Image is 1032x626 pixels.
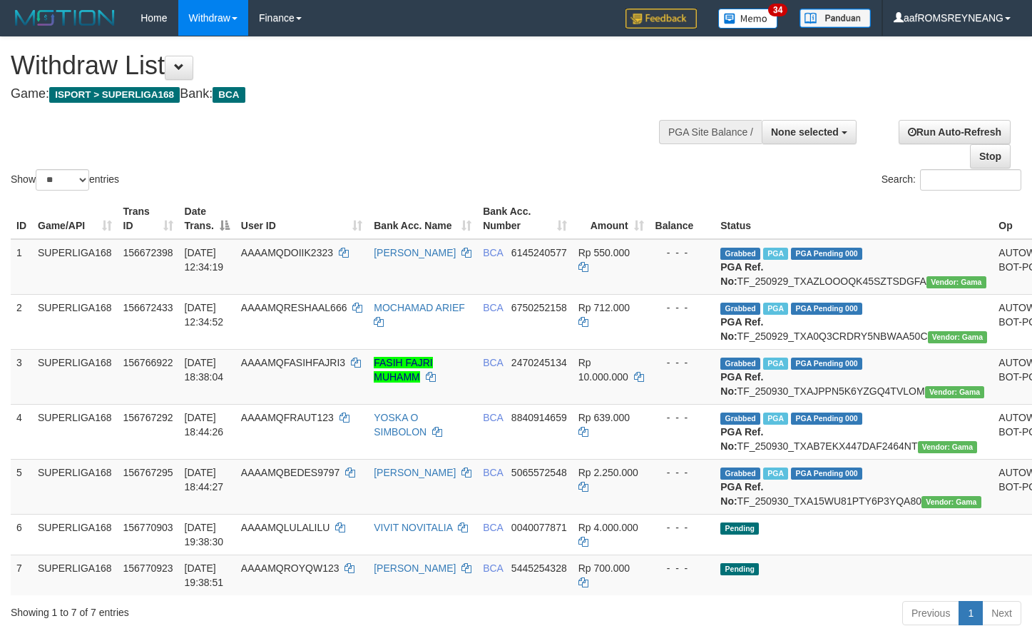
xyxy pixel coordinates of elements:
div: - - - [655,301,710,315]
span: 156767295 [123,467,173,478]
span: Marked by aafsoycanthlai [763,248,788,260]
span: Rp 639.000 [578,412,630,423]
div: - - - [655,410,710,425]
span: Pending [720,522,759,535]
span: None selected [771,126,839,138]
b: PGA Ref. No: [720,426,763,452]
span: [DATE] 18:44:27 [185,467,224,493]
img: Button%20Memo.svg [718,9,778,29]
span: AAAAMQBEDES9797 [241,467,340,478]
span: 156770903 [123,522,173,533]
span: AAAAMQFASIHFAJRI3 [241,357,345,368]
a: 1 [959,601,983,625]
th: User ID: activate to sort column ascending [235,198,368,239]
a: [PERSON_NAME] [374,467,456,478]
span: Vendor URL: https://trx31.1velocity.biz [926,276,986,288]
td: TF_250929_TXAZLOOOQK45SZTSDGFA [715,239,993,295]
span: Marked by aafsoycanthlai [763,303,788,315]
th: Status [715,198,993,239]
span: AAAAMQFRAUT123 [241,412,334,423]
th: ID [11,198,32,239]
span: Vendor URL: https://trx31.1velocity.biz [921,496,981,508]
span: Vendor URL: https://trx31.1velocity.biz [925,386,985,398]
b: PGA Ref. No: [720,371,763,397]
th: Bank Acc. Name: activate to sort column ascending [368,198,477,239]
div: - - - [655,355,710,370]
span: Vendor URL: https://trx31.1velocity.biz [928,331,988,343]
img: MOTION_logo.png [11,7,119,29]
td: SUPERLIGA168 [32,404,118,459]
a: Next [982,601,1021,625]
span: Pending [720,563,759,575]
span: 156767292 [123,412,173,423]
span: PGA Pending [791,303,862,315]
a: Stop [970,144,1011,168]
span: Rp 550.000 [578,247,630,258]
span: [DATE] 19:38:51 [185,562,224,588]
span: PGA Pending [791,413,862,425]
td: 7 [11,555,32,595]
a: FASIH FAJRI MUHAMM [374,357,432,383]
span: Copy 5445254328 to clipboard [511,562,567,574]
a: YOSKA O SIMBOLON [374,412,426,438]
span: AAAAMQRESHAAL666 [241,302,347,313]
span: 156672433 [123,302,173,313]
b: PGA Ref. No: [720,481,763,507]
td: 4 [11,404,32,459]
span: PGA Pending [791,248,862,260]
th: Amount: activate to sort column ascending [573,198,650,239]
span: BCA [483,302,503,313]
span: BCA [483,562,503,574]
span: [DATE] 12:34:19 [185,247,224,273]
span: BCA [483,467,503,478]
div: - - - [655,520,710,535]
a: MOCHAMAD ARIEF [374,302,465,313]
span: Copy 5065572548 to clipboard [511,467,567,478]
b: PGA Ref. No: [720,261,763,287]
span: BCA [483,357,503,368]
b: PGA Ref. No: [720,316,763,342]
span: BCA [483,412,503,423]
span: Marked by aafsoycanthlai [763,468,788,480]
span: [DATE] 18:38:04 [185,357,224,383]
img: Feedback.jpg [625,9,697,29]
span: BCA [483,522,503,533]
span: 156672398 [123,247,173,258]
span: Copy 6750252158 to clipboard [511,302,567,313]
label: Show entries [11,169,119,191]
span: PGA Pending [791,358,862,370]
span: Marked by aafsoycanthlai [763,413,788,425]
span: [DATE] 19:38:30 [185,522,224,547]
span: 34 [768,4,787,16]
span: Grabbed [720,468,760,480]
span: Grabbed [720,303,760,315]
td: SUPERLIGA168 [32,514,118,555]
th: Balance [650,198,715,239]
span: Rp 712.000 [578,302,630,313]
td: 1 [11,239,32,295]
span: [DATE] 18:44:26 [185,412,224,438]
h1: Withdraw List [11,51,674,80]
a: Run Auto-Refresh [899,120,1011,144]
div: Showing 1 to 7 of 7 entries [11,600,419,620]
span: Grabbed [720,358,760,370]
th: Trans ID: activate to sort column ascending [118,198,179,239]
span: AAAAMQDOIIK2323 [241,247,333,258]
span: PGA Pending [791,468,862,480]
span: Copy 2470245134 to clipboard [511,357,567,368]
a: Previous [902,601,959,625]
span: Grabbed [720,248,760,260]
th: Game/API: activate to sort column ascending [32,198,118,239]
span: Marked by aafsoumeymey [763,358,788,370]
div: - - - [655,246,710,260]
td: SUPERLIGA168 [32,294,118,349]
div: PGA Site Balance / [659,120,762,144]
span: [DATE] 12:34:52 [185,302,224,328]
td: 5 [11,459,32,514]
td: 3 [11,349,32,404]
a: [PERSON_NAME] [374,247,456,258]
td: TF_250930_TXA15WU81PTY6P3YQA80 [715,459,993,514]
td: SUPERLIGA168 [32,555,118,595]
span: Rp 700.000 [578,562,630,574]
span: Copy 6145240577 to clipboard [511,247,567,258]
